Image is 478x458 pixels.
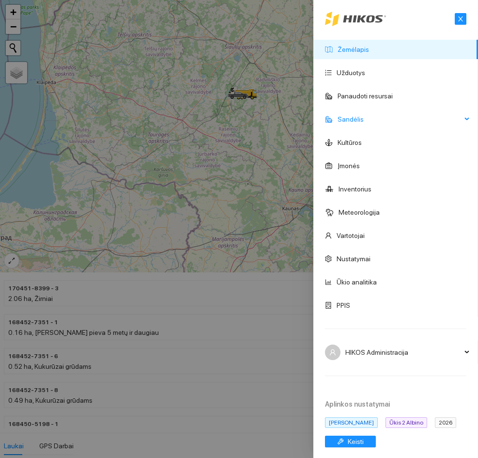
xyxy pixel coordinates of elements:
a: Nustatymai [337,255,370,263]
a: Panaudoti resursai [338,92,393,100]
strong: Aplinkos nustatymai [325,400,390,408]
span: 2026 [435,417,456,428]
span: Sandėlis [338,110,462,129]
span: user [329,349,336,356]
a: Įmonės [338,162,360,170]
a: Ūkio analitika [337,278,377,286]
button: close [455,13,466,25]
span: Ūkis 2 Albino [385,417,427,428]
a: Vartotojai [337,232,365,239]
span: Keisti [348,436,364,447]
a: Inventorius [339,185,371,193]
button: toolKeisti [325,436,376,447]
a: Meteorologija [339,208,380,216]
span: tool [337,438,344,446]
span: [PERSON_NAME] [325,417,378,428]
span: HIKOS Administracija [345,343,462,362]
a: PPIS [337,301,350,309]
span: close [455,16,466,22]
a: Kultūros [338,139,362,146]
a: Žemėlapis [338,46,369,53]
a: Užduotys [337,69,365,77]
